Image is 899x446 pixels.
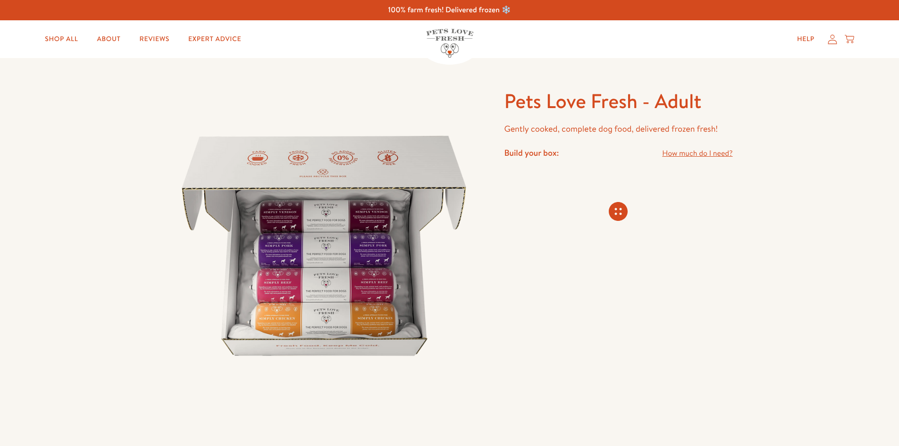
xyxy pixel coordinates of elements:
[132,30,177,49] a: Reviews
[89,30,128,49] a: About
[167,88,482,404] img: Pets Love Fresh - Adult
[662,147,732,160] a: How much do I need?
[181,30,249,49] a: Expert Advice
[504,147,559,158] h4: Build your box:
[609,202,628,221] svg: Connecting store
[790,30,822,49] a: Help
[504,88,732,114] h1: Pets Love Fresh - Adult
[37,30,85,49] a: Shop All
[426,29,473,58] img: Pets Love Fresh
[504,122,732,136] p: Gently cooked, complete dog food, delivered frozen fresh!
